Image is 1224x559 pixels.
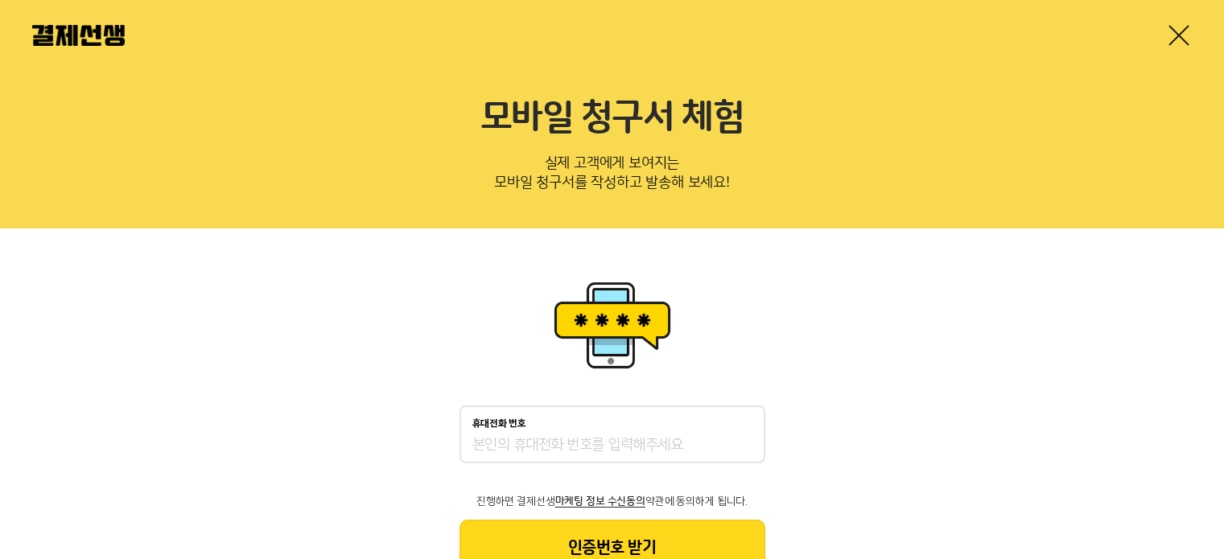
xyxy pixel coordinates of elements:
[555,495,645,507] span: 마케팅 정보 수신동의
[32,97,1192,140] h2: 모바일 청구서 체험
[548,277,677,373] img: 휴대폰인증 이미지
[460,495,765,507] p: 진행하면 결제선생 약관에 동의하게 됩니다.
[32,25,125,46] img: 결제선생
[472,418,526,430] p: 휴대전화 번호
[472,436,752,455] input: 휴대전화 번호
[32,150,1192,203] p: 실제 고객에게 보여지는 모바일 청구서를 작성하고 발송해 보세요!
